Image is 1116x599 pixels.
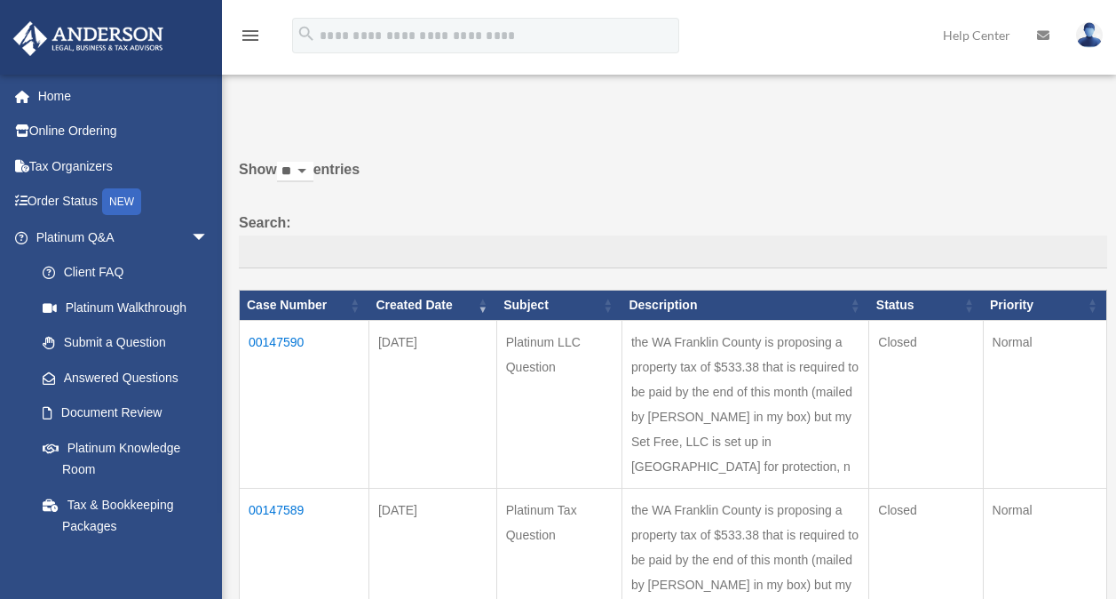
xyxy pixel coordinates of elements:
a: Platinum Walkthrough [25,290,226,325]
a: Tax & Bookkeeping Packages [25,487,226,544]
a: Client FAQ [25,255,226,291]
td: 00147590 [240,321,369,489]
label: Show entries [239,157,1107,200]
label: Search: [239,211,1107,269]
a: Platinum Knowledge Room [25,430,226,487]
th: Created Date: activate to sort column ascending [368,291,496,321]
th: Subject: activate to sort column ascending [496,291,621,321]
td: Normal [983,321,1106,489]
a: menu [240,31,261,46]
td: Platinum LLC Question [496,321,621,489]
div: NEW [102,188,141,215]
a: Online Ordering [12,114,235,149]
a: Platinum Q&Aarrow_drop_down [12,220,226,255]
a: Home [12,78,235,114]
img: Anderson Advisors Platinum Portal [8,21,169,56]
span: arrow_drop_down [191,220,226,256]
a: Document Review [25,395,226,431]
input: Search: [239,236,1107,269]
i: search [297,24,316,44]
a: Order StatusNEW [12,184,235,220]
td: the WA Franklin County is proposing a property tax of $533.38 that is required to be paid by the ... [621,321,868,489]
td: [DATE] [368,321,496,489]
th: Description: activate to sort column ascending [621,291,868,321]
select: Showentries [277,162,313,182]
th: Priority: activate to sort column ascending [983,291,1106,321]
a: Submit a Question [25,325,226,361]
td: Closed [869,321,983,489]
a: Answered Questions [25,360,218,395]
th: Status: activate to sort column ascending [869,291,983,321]
i: menu [240,25,261,46]
th: Case Number: activate to sort column ascending [240,291,369,321]
a: Tax Organizers [12,148,235,184]
img: User Pic [1076,22,1103,48]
